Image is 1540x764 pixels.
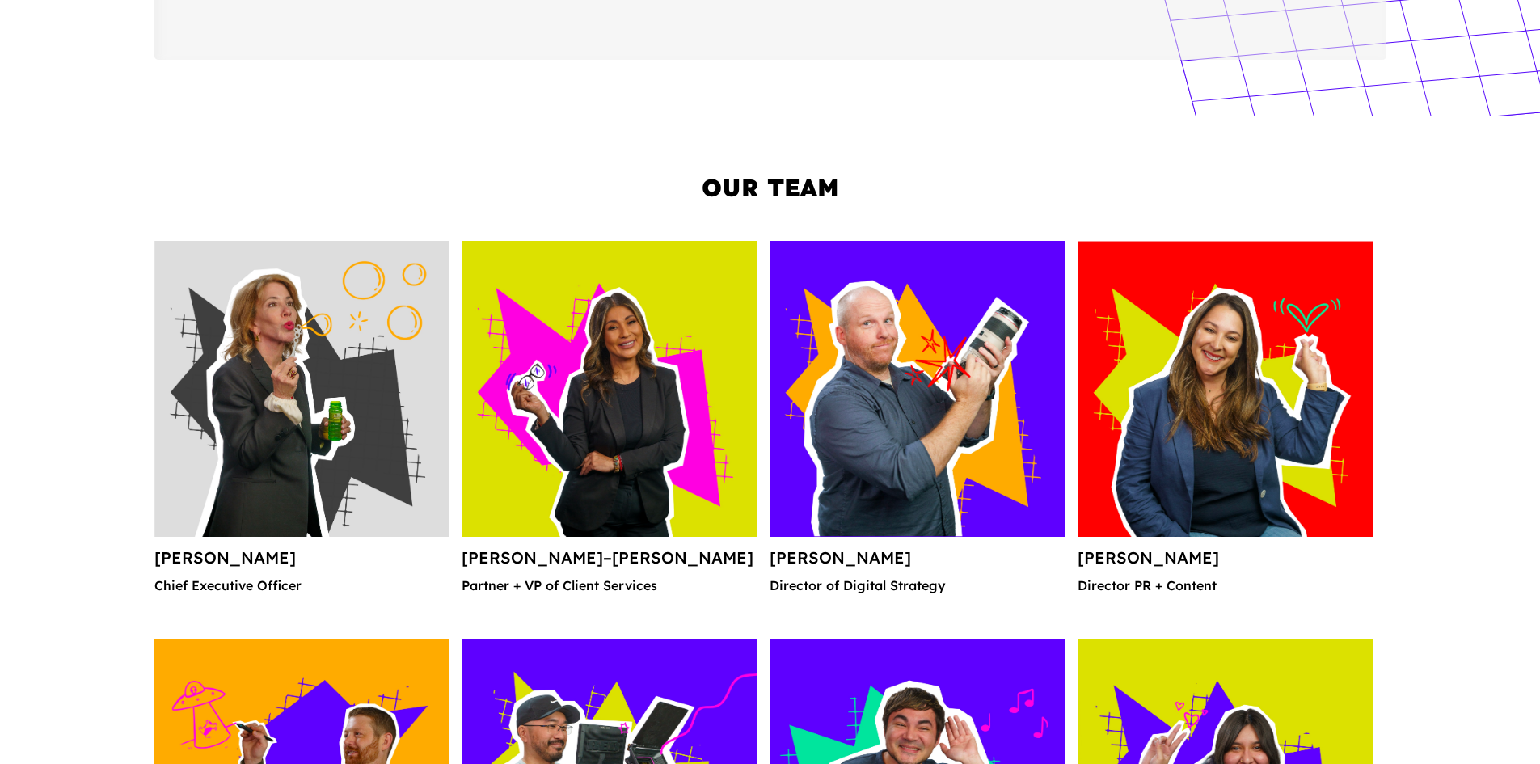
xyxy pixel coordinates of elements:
[462,550,757,579] h4: [PERSON_NAME]–[PERSON_NAME]
[770,579,1065,605] p: Director of Digital Strategy
[770,241,1065,537] img: Jerry Ferguson
[770,550,1065,579] h4: [PERSON_NAME]
[154,550,450,579] h4: [PERSON_NAME]
[1078,550,1373,579] h4: [PERSON_NAME]
[462,579,757,605] p: Partner + VP of Client Services
[347,173,1194,215] h2: Our Team
[1078,579,1373,605] p: Director PR + Content
[462,241,757,537] img: Sandra Guadarrama–Baumunk
[154,579,450,605] p: Chief Executive Officer
[1078,241,1373,537] img: Korenna Wilson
